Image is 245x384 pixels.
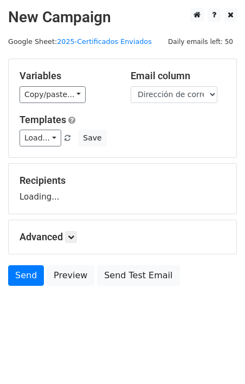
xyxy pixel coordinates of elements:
a: Send [8,265,44,286]
span: Daily emails left: 50 [164,36,237,48]
a: Send Test Email [97,265,179,286]
h5: Variables [20,70,114,82]
div: Loading... [20,175,225,203]
a: Copy/paste... [20,86,86,103]
a: Templates [20,114,66,125]
small: Google Sheet: [8,37,152,46]
h5: Email column [131,70,225,82]
h5: Advanced [20,231,225,243]
a: 2025-Certificados Enviados [57,37,152,46]
h5: Recipients [20,175,225,187]
a: Preview [47,265,94,286]
a: Load... [20,130,61,146]
h2: New Campaign [8,8,237,27]
a: Daily emails left: 50 [164,37,237,46]
button: Save [78,130,106,146]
